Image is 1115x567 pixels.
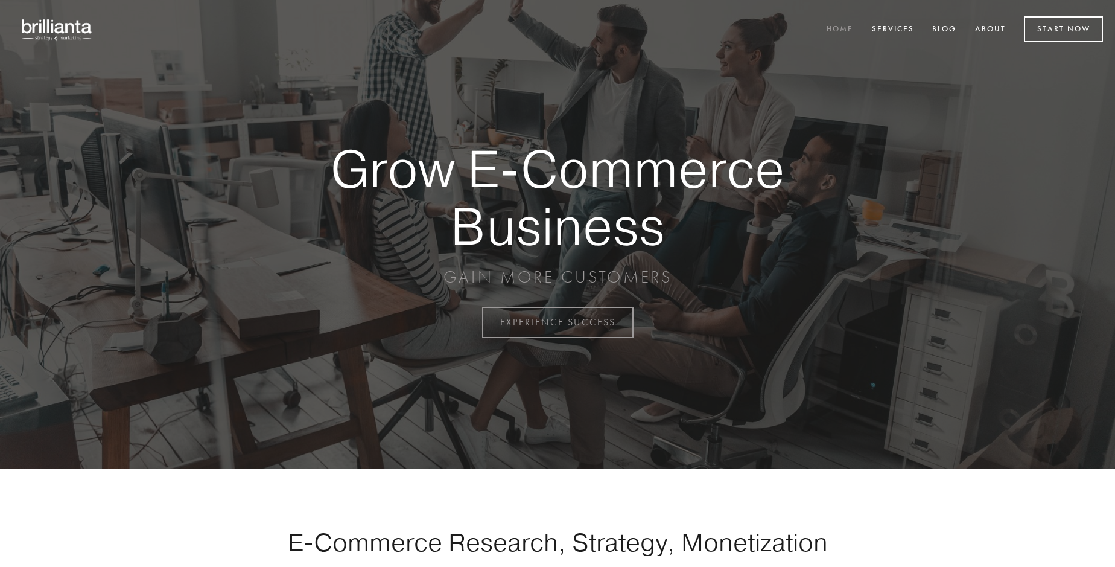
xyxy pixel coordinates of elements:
a: Blog [924,20,964,40]
h1: E-Commerce Research, Strategy, Monetization [250,527,865,557]
a: Services [864,20,922,40]
a: About [967,20,1014,40]
strong: Grow E-Commerce Business [288,140,827,254]
a: Start Now [1024,16,1103,42]
a: Home [819,20,861,40]
img: brillianta - research, strategy, marketing [12,12,103,47]
a: EXPERIENCE SUCCESS [482,307,634,338]
p: GAIN MORE CUSTOMERS [288,266,827,288]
